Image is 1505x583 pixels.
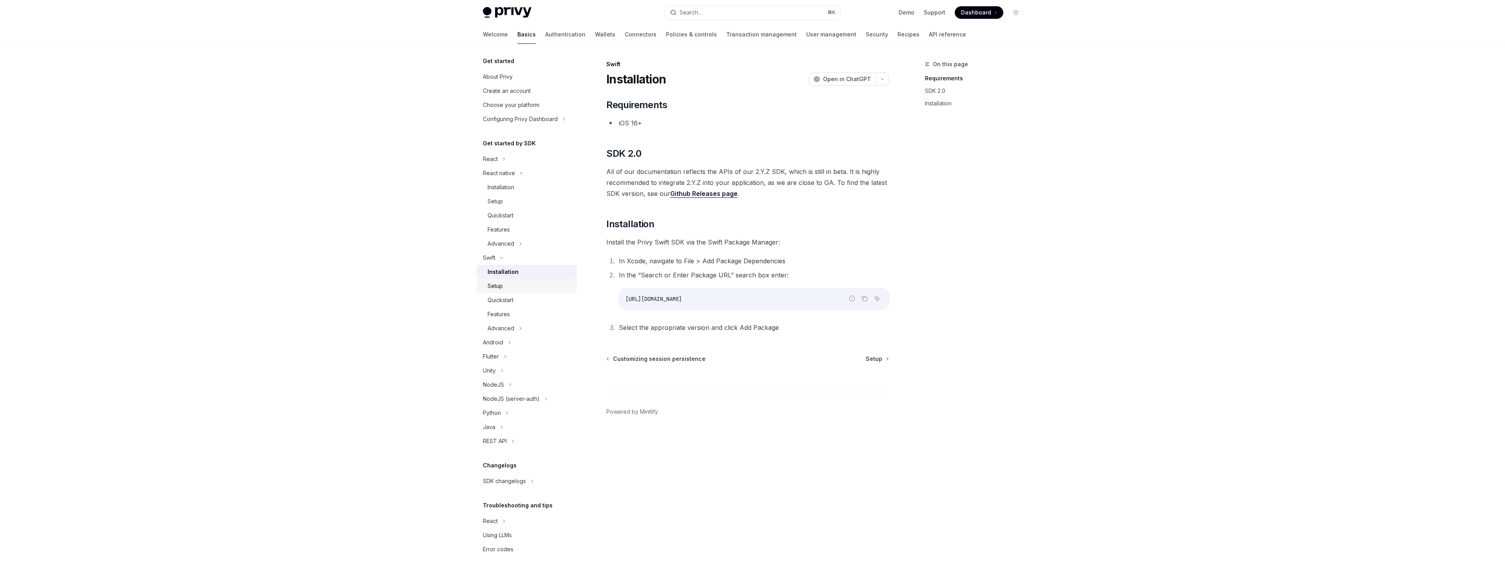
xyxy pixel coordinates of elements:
a: Connectors [625,25,656,44]
div: Quickstart [488,211,513,220]
button: Report incorrect code [847,293,857,304]
a: Installation [477,180,577,194]
button: React [477,152,577,166]
div: Android [483,338,503,347]
div: NodeJS (server-auth) [483,394,540,404]
a: User management [806,25,856,44]
div: Setup [488,197,503,206]
div: Configuring Privy Dashboard [483,114,558,124]
a: Wallets [595,25,615,44]
button: Flutter [477,349,577,364]
a: Features [477,223,577,237]
a: API reference [929,25,966,44]
div: Python [483,408,501,418]
li: In Xcode, navigate to File > Add Package Dependencies [617,255,889,266]
span: Open in ChatGPT [823,75,871,83]
button: REST API [477,434,577,448]
a: SDK 2.0 [925,85,1028,97]
div: React native [483,168,515,178]
div: Create an account [483,86,531,96]
button: Python [477,406,577,420]
a: Error codes [477,542,577,556]
a: Setup [866,355,888,363]
button: Ask AI [872,293,882,304]
div: Unity [483,366,496,375]
a: Customizing session persistence [607,355,705,363]
span: Installation [606,218,654,230]
div: About Privy [483,72,513,81]
div: Installation [488,183,514,192]
div: NodeJS [483,380,504,389]
li: iOS 16+ [606,118,889,129]
a: Setup [477,194,577,208]
div: Swift [483,253,495,263]
div: Setup [488,281,503,291]
span: SDK 2.0 [606,147,641,160]
div: Features [488,310,510,319]
div: Error codes [483,545,513,554]
a: Installation [925,97,1028,110]
a: Demo [899,9,914,16]
button: Swift [477,251,577,265]
a: Security [866,25,888,44]
button: Unity [477,364,577,378]
div: Features [488,225,510,234]
a: Setup [477,279,577,293]
div: Search... [680,8,702,17]
div: Quickstart [488,295,513,305]
span: All of our documentation reflects the APIs of our 2.Y.Z SDK, which is still in beta. It is highly... [606,166,889,199]
button: React native [477,166,577,180]
div: SDK changelogs [483,476,526,486]
a: Recipes [898,25,919,44]
h5: Get started by SDK [483,139,536,148]
button: NodeJS (server-auth) [477,392,577,406]
div: Installation [488,267,519,277]
div: Flutter [483,352,499,361]
span: Install the Privy Swift SDK via the Swift Package Manager: [606,237,889,248]
h5: Troubleshooting and tips [483,501,553,510]
button: Configuring Privy Dashboard [477,112,577,126]
span: ⌘ K [827,9,836,16]
button: Search...⌘K [665,5,840,20]
span: Requirements [606,99,667,111]
a: About Privy [477,70,577,84]
a: Policies & controls [666,25,717,44]
button: React [477,514,577,528]
a: Github Releases page [670,190,738,198]
a: Support [924,9,945,16]
a: Using LLMs [477,528,577,542]
button: SDK changelogs [477,474,577,488]
button: Android [477,335,577,349]
div: React [483,516,498,526]
a: Requirements [925,72,1028,85]
button: Java [477,420,577,434]
a: Quickstart [477,208,577,223]
a: Create an account [477,84,577,98]
div: Java [483,422,495,432]
div: Swift [606,60,889,68]
div: Advanced [488,324,514,333]
span: On this page [933,60,968,69]
li: In the “Search or Enter Package URL” search box enter: [617,270,889,310]
button: Advanced [477,321,577,335]
a: Basics [517,25,536,44]
div: REST API [483,436,507,446]
div: Choose your platform [483,100,539,110]
a: Features [477,307,577,321]
span: Customizing session persistence [613,355,705,363]
div: React [483,154,498,164]
h5: Changelogs [483,461,517,470]
span: Setup [866,355,882,363]
h1: Installation [606,72,666,86]
a: Installation [477,265,577,279]
a: Quickstart [477,293,577,307]
a: Authentication [545,25,586,44]
a: Welcome [483,25,508,44]
span: Dashboard [961,9,991,16]
h5: Get started [483,56,514,66]
button: Open in ChatGPT [809,72,876,86]
div: Using LLMs [483,530,512,540]
button: Advanced [477,237,577,251]
a: Dashboard [955,6,1003,19]
a: Choose your platform [477,98,577,112]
